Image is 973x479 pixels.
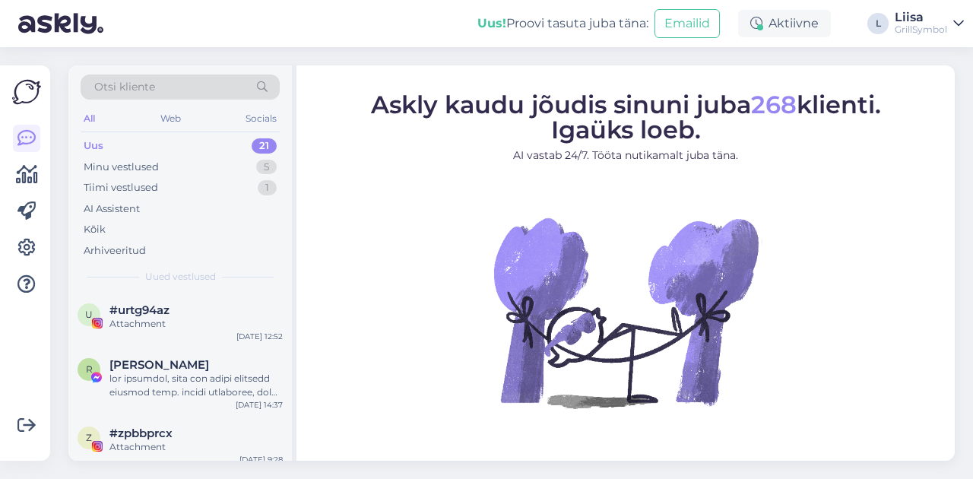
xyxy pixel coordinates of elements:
span: R [86,363,93,375]
span: 268 [751,89,797,119]
div: 5 [256,160,277,175]
div: AI Assistent [84,201,140,217]
div: [DATE] 9:28 [239,454,283,465]
div: [DATE] 14:37 [236,399,283,411]
div: Proovi tasuta juba täna: [477,14,648,33]
div: Kõik [84,222,106,237]
div: Aktiivne [738,10,831,37]
div: Attachment [109,440,283,454]
p: AI vastab 24/7. Tööta nutikamalt juba täna. [371,147,881,163]
button: Emailid [654,9,720,38]
div: Liisa [895,11,947,24]
div: Socials [242,109,280,128]
div: 1 [258,180,277,195]
div: [DATE] 12:52 [236,331,283,342]
div: GrillSymbol [895,24,947,36]
div: L [867,13,889,34]
span: u [85,309,93,320]
span: #urtg94az [109,303,170,317]
span: Robert Szulc [109,358,209,372]
span: Uued vestlused [145,270,216,284]
img: No Chat active [489,175,762,449]
a: LiisaGrillSymbol [895,11,964,36]
div: Tiimi vestlused [84,180,158,195]
div: Web [157,109,184,128]
div: 21 [252,138,277,154]
img: Askly Logo [12,78,41,106]
div: All [81,109,98,128]
span: Askly kaudu jõudis sinuni juba klienti. Igaüks loeb. [371,89,881,144]
div: lor ipsumdol, sita con adipi elitsedd eiusmod temp. incidi utlaboree, dol magnaa enima minim veni... [109,372,283,399]
span: z [86,432,92,443]
b: Uus! [477,16,506,30]
div: Attachment [109,317,283,331]
span: #zpbbprcx [109,427,173,440]
div: Uus [84,138,103,154]
div: Minu vestlused [84,160,159,175]
span: Otsi kliente [94,79,155,95]
div: Arhiveeritud [84,243,146,259]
